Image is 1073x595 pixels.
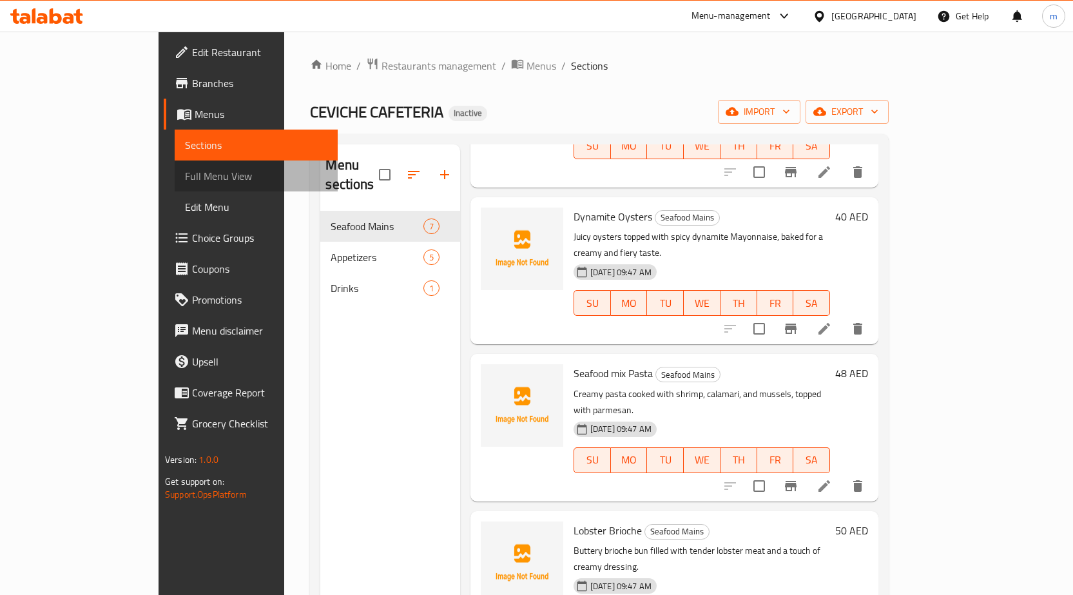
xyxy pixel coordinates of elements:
[835,522,868,540] h6: 50 AED
[757,290,794,316] button: FR
[746,159,773,186] span: Select to update
[320,211,459,242] div: Seafood Mains7
[371,161,398,188] span: Select all sections
[310,97,443,126] span: CEVICHE CAFETERIA
[164,68,338,99] a: Branches
[652,451,679,469] span: TU
[331,249,423,265] span: Appetizers
[579,451,606,469] span: SU
[164,99,338,130] a: Menus
[611,133,648,159] button: MO
[720,290,757,316] button: TH
[320,273,459,304] div: Drinks1
[574,290,611,316] button: SU
[423,249,440,265] div: items
[793,290,830,316] button: SA
[356,58,361,73] li: /
[798,451,825,469] span: SA
[835,208,868,226] h6: 40 AED
[574,447,611,473] button: SU
[192,416,327,431] span: Grocery Checklist
[757,133,794,159] button: FR
[726,137,752,155] span: TH
[571,58,608,73] span: Sections
[331,280,423,296] span: Drinks
[527,58,556,73] span: Menus
[585,423,657,435] span: [DATE] 09:47 AM
[616,294,643,313] span: MO
[793,447,830,473] button: SA
[198,451,218,468] span: 1.0.0
[793,133,830,159] button: SA
[689,451,715,469] span: WE
[481,364,563,447] img: Seafood mix Pasta
[655,367,720,382] div: Seafood Mains
[746,315,773,342] span: Select to update
[817,478,832,494] a: Edit menu item
[574,229,830,261] p: Juicy oysters topped with spicy dynamite Mayonnaise, baked for a creamy and fiery taste.
[655,210,720,226] div: Seafood Mains
[195,106,327,122] span: Menus
[192,75,327,91] span: Branches
[655,210,719,225] span: Seafood Mains
[185,199,327,215] span: Edit Menu
[310,57,889,74] nav: breadcrumb
[647,290,684,316] button: TU
[691,8,771,24] div: Menu-management
[175,191,338,222] a: Edit Menu
[164,346,338,377] a: Upsell
[806,100,889,124] button: export
[501,58,506,73] li: /
[644,524,710,540] div: Seafood Mains
[331,219,423,234] span: Seafood Mains
[423,280,440,296] div: items
[775,157,806,188] button: Branch-specific-item
[164,408,338,439] a: Grocery Checklist
[762,451,789,469] span: FR
[366,57,496,74] a: Restaurants management
[746,473,773,500] span: Select to update
[574,207,652,226] span: Dynamite Oysters
[798,294,825,313] span: SA
[616,137,643,155] span: MO
[831,9,916,23] div: [GEOGRAPHIC_DATA]
[720,133,757,159] button: TH
[579,294,606,313] span: SU
[684,133,720,159] button: WE
[424,220,439,233] span: 7
[165,486,247,503] a: Support.OpsPlatform
[645,524,709,539] span: Seafood Mains
[164,222,338,253] a: Choice Groups
[164,377,338,408] a: Coverage Report
[574,364,653,383] span: Seafood mix Pasta
[647,447,684,473] button: TU
[192,261,327,277] span: Coupons
[449,108,487,119] span: Inactive
[164,253,338,284] a: Coupons
[574,133,611,159] button: SU
[325,155,378,194] h2: Menu sections
[192,230,327,246] span: Choice Groups
[449,106,487,121] div: Inactive
[424,282,439,295] span: 1
[429,159,460,190] button: Add section
[684,290,720,316] button: WE
[481,208,563,290] img: Dynamite Oysters
[718,100,800,124] button: import
[817,164,832,180] a: Edit menu item
[842,313,873,344] button: delete
[382,58,496,73] span: Restaurants management
[561,58,566,73] li: /
[798,137,825,155] span: SA
[842,157,873,188] button: delete
[185,137,327,153] span: Sections
[585,266,657,278] span: [DATE] 09:47 AM
[656,367,720,382] span: Seafood Mains
[775,313,806,344] button: Branch-specific-item
[689,294,715,313] span: WE
[320,206,459,309] nav: Menu sections
[1050,9,1058,23] span: m
[728,104,790,120] span: import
